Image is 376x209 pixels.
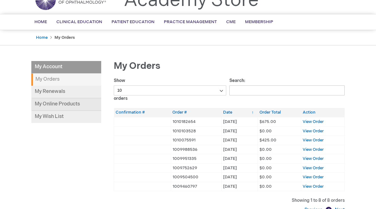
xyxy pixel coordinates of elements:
th: Action: activate to sort column ascending [301,108,345,117]
strong: My Orders [55,35,75,40]
span: $0.00 [259,175,272,180]
a: View Order [303,175,324,180]
span: $0.00 [259,184,272,189]
td: [DATE] [222,154,258,164]
span: My Orders [114,60,160,72]
a: View Order [303,129,324,134]
a: View Order [303,138,324,143]
td: 1009752629 [171,163,222,173]
span: Membership [245,19,273,24]
span: Patient Education [112,19,154,24]
span: $675.00 [259,119,276,124]
td: 1009951335 [171,154,222,164]
span: $0.00 [259,147,272,152]
a: View Order [303,166,324,171]
th: Order Total: activate to sort column ascending [258,108,301,117]
td: [DATE] [222,136,258,145]
th: Order #: activate to sort column ascending [171,108,222,117]
a: View Order [303,184,324,189]
span: Practice Management [164,19,217,24]
td: [DATE] [222,163,258,173]
a: My Renewals [31,86,101,98]
td: [DATE] [222,145,258,154]
input: Search: [229,85,345,95]
td: 1010182654 [171,117,222,126]
span: $0.00 [259,129,272,134]
td: [DATE] [222,173,258,182]
a: My Online Products [31,98,101,111]
label: Show orders [114,78,226,101]
span: Clinical Education [56,19,102,24]
a: My Wish List [31,111,101,123]
td: 1010103528 [171,126,222,136]
div: Showing 1 to 8 of 8 orders [114,197,345,204]
span: $0.00 [259,156,272,161]
td: 1009504500 [171,173,222,182]
a: View Order [303,147,324,152]
span: CME [226,19,236,24]
a: View Order [303,119,324,124]
a: Home [36,35,48,40]
td: 1010075591 [171,136,222,145]
strong: My Orders [31,74,101,86]
select: Showorders [114,85,226,95]
th: Confirmation #: activate to sort column ascending [114,108,171,117]
a: View Order [303,156,324,161]
th: Date: activate to sort column ascending [222,108,258,117]
td: [DATE] [222,126,258,136]
td: [DATE] [222,182,258,191]
span: $0.00 [259,166,272,171]
td: 1009988536 [171,145,222,154]
span: Home [34,19,47,24]
label: Search: [229,78,345,93]
span: $425.00 [259,138,276,143]
td: 1009460797 [171,182,222,191]
td: [DATE] [222,117,258,126]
